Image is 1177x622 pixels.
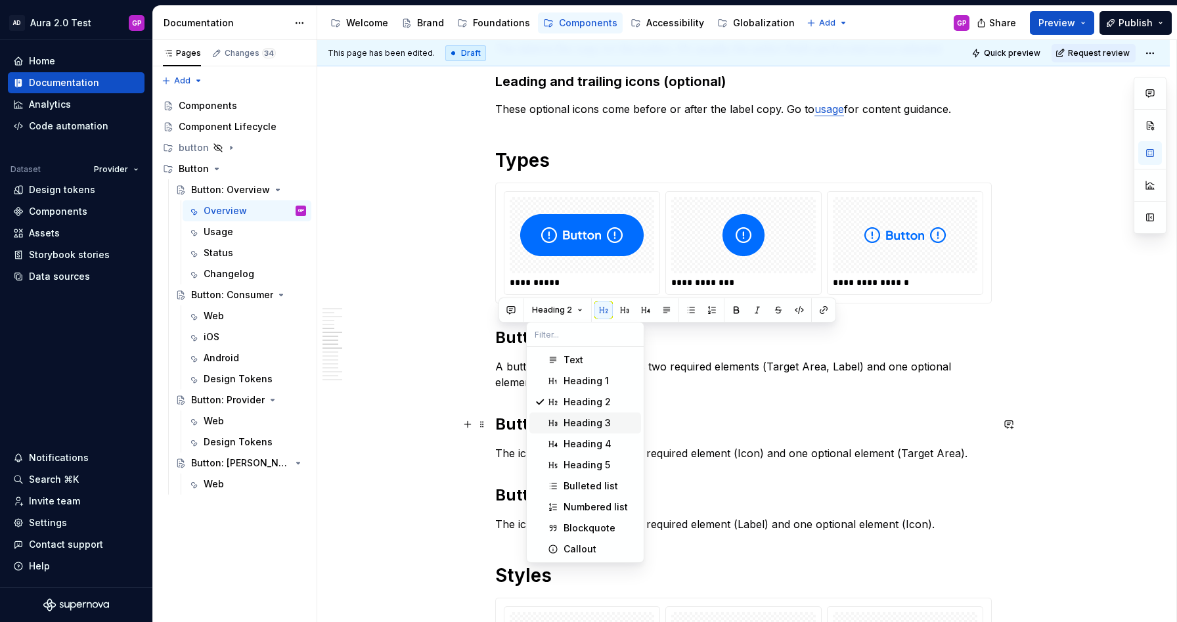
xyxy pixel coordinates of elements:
div: button [179,141,209,154]
p: The icon button contains one required element (Icon) and one optional element (Target Area). [495,445,992,461]
div: iOS [204,330,219,344]
div: Components [559,16,617,30]
div: Home [29,55,55,68]
button: Add [803,14,852,32]
a: Button: Consumer [170,284,311,305]
div: Changes [225,48,276,58]
div: Callout [564,543,596,556]
a: Foundations [452,12,535,33]
a: Component Lifecycle [158,116,311,137]
div: Bulleted list [564,479,618,493]
a: Components [538,12,623,33]
div: AD [9,15,25,31]
a: Button: Overview [170,179,311,200]
strong: Leading and trailing icons (optional) [495,74,726,89]
a: Assets [8,223,144,244]
div: Page tree [325,10,800,36]
div: Text [564,353,583,367]
div: GP [132,18,142,28]
a: Design Tokens [183,368,311,389]
svg: Supernova Logo [43,598,109,611]
div: Button: Consumer [191,288,273,301]
a: Components [158,95,311,116]
div: Code automation [29,120,108,133]
a: Design Tokens [183,432,311,453]
div: Design tokens [29,183,95,196]
h2: Button - Flat text [495,485,992,506]
div: Status [204,246,233,259]
div: Welcome [346,16,388,30]
a: Button: [PERSON_NAME] [170,453,311,474]
a: Button: Provider [170,389,311,411]
button: Share [970,11,1025,35]
a: Analytics [8,94,144,115]
a: Storybook stories [8,244,144,265]
button: Request review [1052,44,1136,62]
div: Heading 4 [564,437,611,451]
div: Brand [417,16,444,30]
a: Android [183,347,311,368]
div: Components [179,99,237,112]
button: Contact support [8,534,144,555]
span: Share [989,16,1016,30]
a: Data sources [8,266,144,287]
div: Android [204,351,239,365]
div: Storybook stories [29,248,110,261]
input: Filter... [527,322,644,346]
div: Pages [163,48,201,58]
a: Web [183,411,311,432]
a: Usage [183,221,311,242]
div: Data sources [29,270,90,283]
span: Request review [1068,48,1130,58]
a: Accessibility [625,12,709,33]
div: Numbered list [564,500,628,514]
p: These optional icons come before or after the label copy. Go to for content guidance. [495,101,992,117]
div: Design Tokens [204,372,273,386]
div: Help [29,560,50,573]
div: Web [204,478,224,491]
a: OverviewGP [183,200,311,221]
a: Code automation [8,116,144,137]
div: Draft [445,45,486,61]
button: Help [8,556,144,577]
a: Documentation [8,72,144,93]
strong: Styles [495,564,552,587]
h1: Types [495,148,992,172]
div: Web [204,309,224,322]
a: Components [8,201,144,222]
div: Button [158,158,311,179]
a: Changelog [183,263,311,284]
div: Button: Provider [191,393,265,407]
div: GP [957,18,967,28]
div: Accessibility [646,16,704,30]
div: Component Lifecycle [179,120,277,133]
button: Publish [1099,11,1172,35]
a: Design tokens [8,179,144,200]
div: Button: Overview [191,183,270,196]
h2: Button - Main [495,327,992,348]
div: Analytics [29,98,71,111]
div: Dataset [11,164,41,175]
div: Heading 3 [564,416,611,430]
div: button [158,137,311,158]
div: Aura 2.0 Test [30,16,91,30]
span: Add [819,18,835,28]
a: Status [183,242,311,263]
button: Heading 2 [526,301,588,319]
div: Web [204,414,224,428]
div: Button: [PERSON_NAME] [191,456,290,470]
div: Settings [29,516,67,529]
button: Search ⌘K [8,469,144,490]
span: Quick preview [984,48,1040,58]
div: Foundations [473,16,530,30]
button: Preview [1030,11,1094,35]
div: Design Tokens [204,435,273,449]
a: iOS [183,326,311,347]
div: GP [298,204,304,217]
div: Documentation [29,76,99,89]
div: Changelog [204,267,254,280]
div: Invite team [29,495,80,508]
button: Quick preview [967,44,1046,62]
button: Add [158,72,207,90]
